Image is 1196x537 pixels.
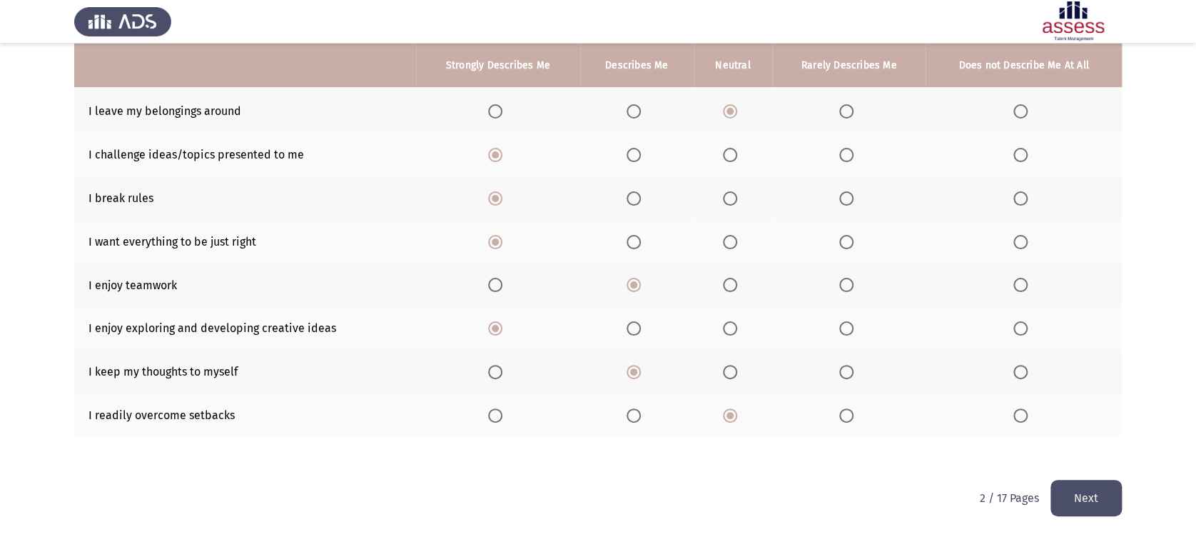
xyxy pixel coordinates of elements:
[723,234,743,248] mat-radio-group: Select an option
[1025,1,1122,41] img: Assessment logo of ASSESS 16PD (R2) - THL
[723,364,743,378] mat-radio-group: Select an option
[488,408,508,421] mat-radio-group: Select an option
[74,393,416,437] td: I readily overcome setbacks
[1050,480,1122,516] button: load next page
[839,104,859,118] mat-radio-group: Select an option
[839,364,859,378] mat-radio-group: Select an option
[839,147,859,161] mat-radio-group: Select an option
[627,321,647,334] mat-radio-group: Select an option
[627,147,647,161] mat-radio-group: Select an option
[694,44,773,87] th: Neutral
[74,220,416,264] td: I want everything to be just right
[1013,234,1033,248] mat-radio-group: Select an option
[980,491,1039,505] p: 2 / 17 Pages
[74,306,416,350] td: I enjoy exploring and developing creative ideas
[627,408,647,421] mat-radio-group: Select an option
[627,234,647,248] mat-radio-group: Select an option
[839,278,859,291] mat-radio-group: Select an option
[488,321,508,334] mat-radio-group: Select an option
[74,264,416,307] td: I enjoy teamwork
[839,191,859,204] mat-radio-group: Select an option
[416,44,580,87] th: Strongly Describes Me
[74,350,416,393] td: I keep my thoughts to myself
[627,104,647,118] mat-radio-group: Select an option
[488,104,508,118] mat-radio-group: Select an option
[839,321,859,334] mat-radio-group: Select an option
[627,364,647,378] mat-radio-group: Select an option
[723,191,743,204] mat-radio-group: Select an option
[723,321,743,334] mat-radio-group: Select an option
[772,44,926,87] th: Rarely Describes Me
[839,234,859,248] mat-radio-group: Select an option
[74,133,416,176] td: I challenge ideas/topics presented to me
[1013,278,1033,291] mat-radio-group: Select an option
[723,147,743,161] mat-radio-group: Select an option
[74,1,171,41] img: Assess Talent Management logo
[1013,321,1033,334] mat-radio-group: Select an option
[1013,408,1033,421] mat-radio-group: Select an option
[1013,104,1033,118] mat-radio-group: Select an option
[627,278,647,291] mat-radio-group: Select an option
[1013,364,1033,378] mat-radio-group: Select an option
[488,191,508,204] mat-radio-group: Select an option
[1013,147,1033,161] mat-radio-group: Select an option
[723,104,743,118] mat-radio-group: Select an option
[723,278,743,291] mat-radio-group: Select an option
[488,364,508,378] mat-radio-group: Select an option
[74,90,416,134] td: I leave my belongings around
[839,408,859,421] mat-radio-group: Select an option
[580,44,694,87] th: Describes Me
[488,234,508,248] mat-radio-group: Select an option
[488,278,508,291] mat-radio-group: Select an option
[723,408,743,421] mat-radio-group: Select an option
[74,176,416,220] td: I break rules
[627,191,647,204] mat-radio-group: Select an option
[488,147,508,161] mat-radio-group: Select an option
[926,44,1122,87] th: Does not Describe Me At All
[1013,191,1033,204] mat-radio-group: Select an option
